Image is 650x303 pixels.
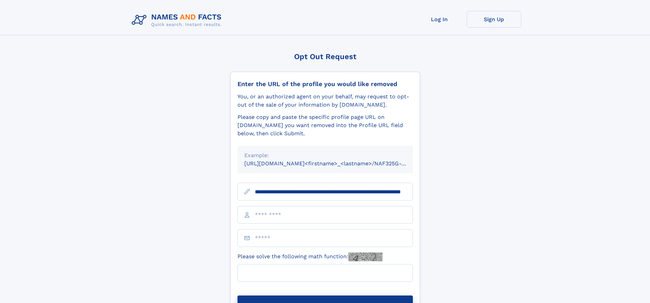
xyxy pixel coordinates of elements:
label: Please solve the following math function: [237,252,382,261]
div: Example: [244,151,406,160]
a: Sign Up [467,11,521,28]
div: Opt Out Request [230,52,420,61]
div: You, or an authorized agent on your behalf, may request to opt-out of the sale of your informatio... [237,93,413,109]
div: Please copy and paste the specific profile page URL on [DOMAIN_NAME] you want removed into the Pr... [237,113,413,138]
small: [URL][DOMAIN_NAME]<firstname>_<lastname>/NAF325G-xxxxxxxx [244,160,426,167]
img: Logo Names and Facts [129,11,227,29]
a: Log In [412,11,467,28]
div: Enter the URL of the profile you would like removed [237,80,413,88]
